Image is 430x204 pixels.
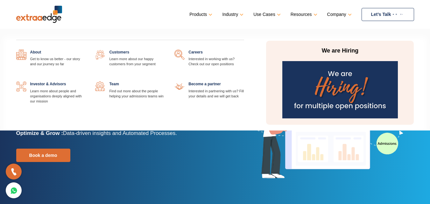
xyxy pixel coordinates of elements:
span: Data-driven insights and Automated Processes. [63,130,177,136]
a: Use Cases [253,10,279,19]
a: Company [327,10,350,19]
a: Resources [291,10,316,19]
a: Products [189,10,211,19]
a: Let’s Talk [362,8,414,21]
p: We are Hiring [280,47,400,55]
a: Industry [222,10,242,19]
b: Optimize & Grow : [16,130,63,136]
a: Book a demo [16,149,70,162]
